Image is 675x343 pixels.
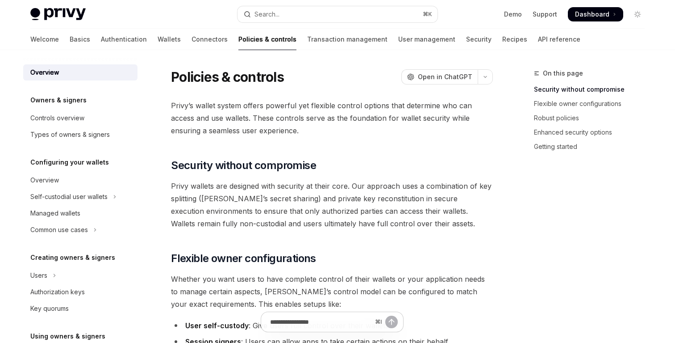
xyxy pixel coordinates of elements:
button: Toggle dark mode [630,7,645,21]
a: Policies & controls [238,29,296,50]
a: Security [466,29,492,50]
span: Security without compromise [171,158,316,173]
span: Privy wallets are designed with security at their core. Our approach uses a combination of key sp... [171,180,493,230]
span: Flexible owner configurations [171,251,316,266]
h5: Creating owners & signers [30,252,115,263]
img: light logo [30,8,86,21]
a: Types of owners & signers [23,127,137,143]
button: Toggle Self-custodial user wallets section [23,189,137,205]
a: Overview [23,64,137,80]
button: Open in ChatGPT [401,69,478,85]
span: ⌘ K [423,11,432,18]
h5: Configuring your wallets [30,157,109,168]
a: Recipes [502,29,527,50]
h5: Using owners & signers [30,331,105,342]
button: Open search [237,6,437,22]
h1: Policies & controls [171,69,284,85]
a: Security without compromise [534,82,652,97]
div: Managed wallets [30,208,80,219]
a: Basics [70,29,90,50]
a: Authorization keys [23,284,137,300]
div: Controls overview [30,113,84,123]
span: Open in ChatGPT [418,72,472,81]
a: Demo [504,10,522,19]
button: Toggle Users section [23,267,137,284]
a: Controls overview [23,110,137,126]
div: Search... [254,9,279,20]
span: Dashboard [575,10,609,19]
a: Key quorums [23,301,137,317]
div: Self-custodial user wallets [30,191,108,202]
a: Dashboard [568,7,623,21]
div: Types of owners & signers [30,129,110,140]
div: Overview [30,175,59,186]
a: Flexible owner configurations [534,97,652,111]
a: Transaction management [307,29,387,50]
a: Managed wallets [23,205,137,221]
div: Authorization keys [30,287,85,297]
div: Users [30,270,47,281]
input: Ask a question... [270,312,371,332]
a: API reference [538,29,580,50]
a: Wallets [158,29,181,50]
a: Welcome [30,29,59,50]
a: Enhanced security options [534,125,652,140]
a: Connectors [192,29,228,50]
div: Key quorums [30,303,69,314]
h5: Owners & signers [30,95,87,106]
span: Whether you want users to have complete control of their wallets or your application needs to man... [171,273,493,310]
a: Overview [23,172,137,188]
button: Toggle Common use cases section [23,222,137,238]
span: Privy’s wallet system offers powerful yet flexible control options that determine who can access ... [171,99,493,137]
a: Getting started [534,140,652,154]
button: Send message [385,316,398,328]
a: User management [398,29,455,50]
a: Robust policies [534,111,652,125]
span: On this page [543,68,583,79]
div: Overview [30,67,59,78]
div: Common use cases [30,224,88,235]
a: Authentication [101,29,147,50]
a: Support [533,10,557,19]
